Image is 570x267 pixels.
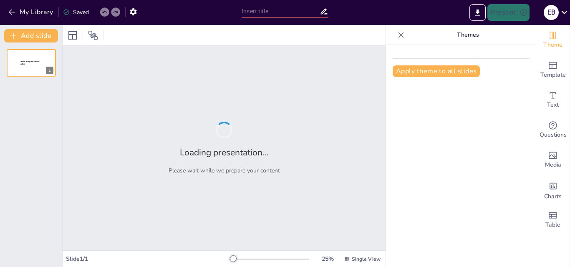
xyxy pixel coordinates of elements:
div: E B [544,5,559,20]
span: Charts [544,192,562,201]
div: Get real-time input from your audience [536,115,570,145]
button: My Library [6,5,57,19]
span: Sendsteps presentation editor [20,60,39,65]
span: Single View [352,256,381,262]
div: 25 % [318,255,338,263]
div: Slide 1 / 1 [66,255,229,263]
div: Saved [63,8,89,16]
button: E B [544,4,559,21]
span: Template [540,70,566,80]
div: Change the overall theme [536,25,570,55]
button: Apply theme to all slides [393,65,480,77]
span: Theme [543,40,562,50]
div: Add images, graphics, shapes or video [536,145,570,175]
span: Media [545,160,561,170]
span: Table [545,220,560,230]
div: 1 [7,49,56,77]
h2: Loading presentation... [180,147,269,158]
p: Please wait while we prepare your content [169,167,280,175]
div: Add a table [536,205,570,235]
input: Insert title [242,5,320,17]
button: Present [487,4,529,21]
div: Add charts and graphs [536,175,570,205]
div: Layout [66,29,79,42]
button: Add slide [4,29,58,42]
span: Text [547,100,559,110]
button: Export to PowerPoint [469,4,486,21]
div: Add text boxes [536,85,570,115]
span: Questions [540,130,567,140]
div: 1 [46,67,53,74]
span: Position [88,30,98,40]
p: Themes [408,25,528,45]
div: Add ready made slides [536,55,570,85]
